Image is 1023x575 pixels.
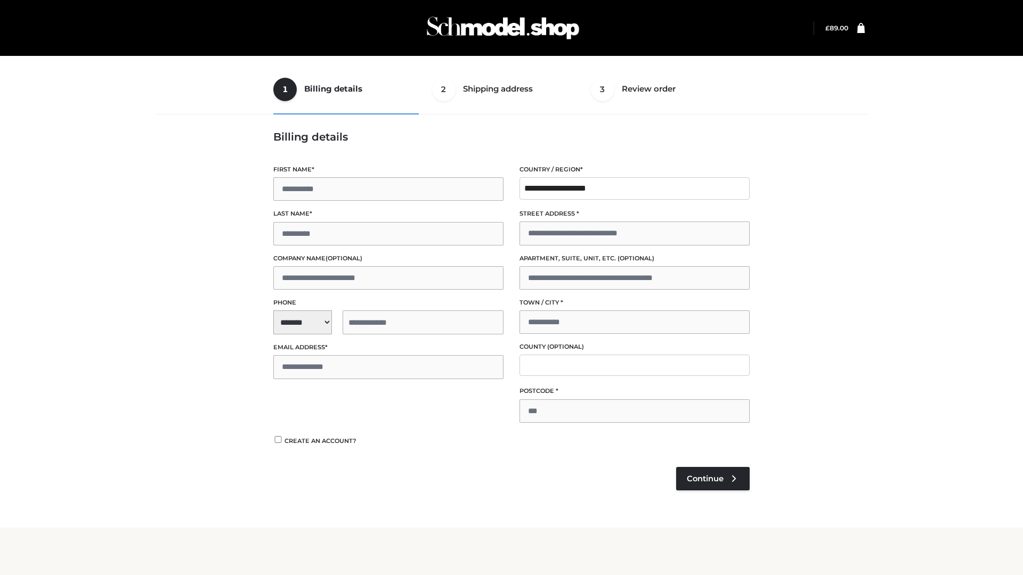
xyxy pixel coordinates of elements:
[326,254,362,262] span: (optional)
[273,342,504,352] label: Email address
[273,165,504,175] label: First name
[547,343,584,350] span: (optional)
[676,467,750,490] a: Continue
[825,24,848,32] bdi: 89.00
[519,342,750,352] label: County
[273,130,750,143] h3: Billing details
[519,165,750,175] label: Country / Region
[519,298,750,308] label: Town / City
[273,253,504,264] label: Company name
[273,436,283,443] input: Create an account?
[273,209,504,219] label: Last name
[825,24,830,32] span: £
[825,24,848,32] a: £89.00
[285,437,356,445] span: Create an account?
[273,298,504,308] label: Phone
[423,7,583,49] img: Schmodel Admin 964
[519,386,750,396] label: Postcode
[618,254,654,262] span: (optional)
[519,253,750,264] label: Apartment, suite, unit, etc.
[687,474,724,483] span: Continue
[519,209,750,219] label: Street address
